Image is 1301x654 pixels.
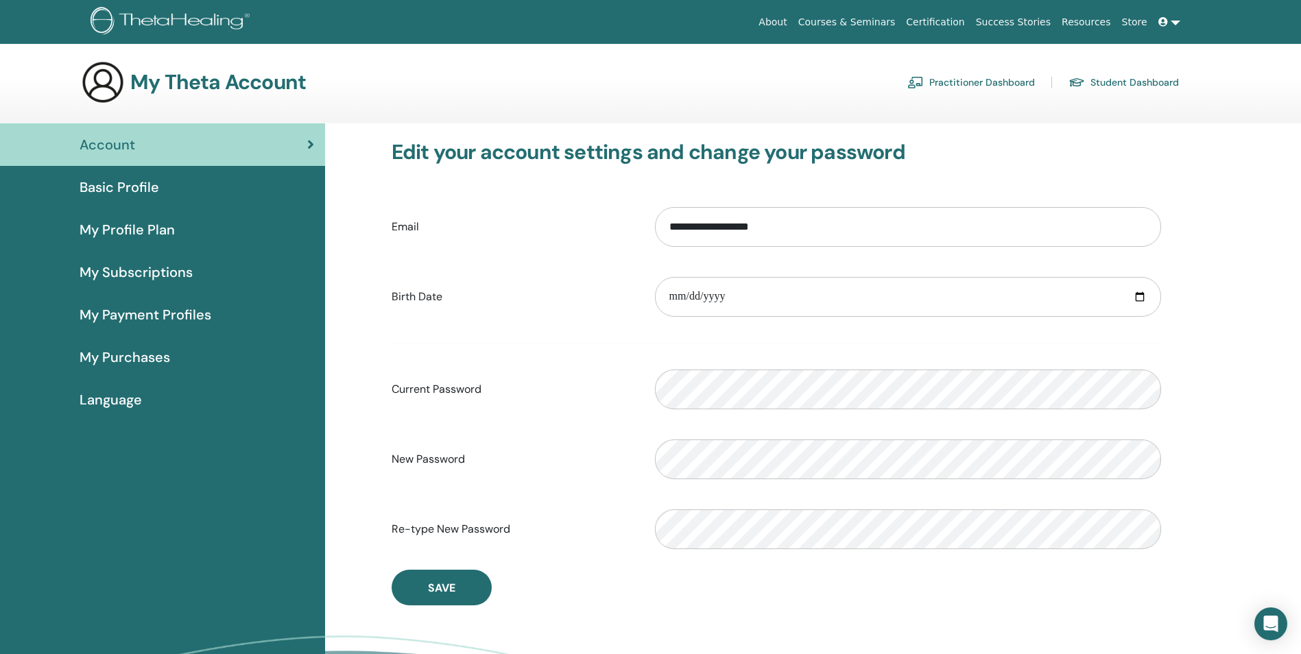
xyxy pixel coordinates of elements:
[907,76,924,88] img: chalkboard-teacher.svg
[80,262,193,282] span: My Subscriptions
[753,10,792,35] a: About
[80,177,159,197] span: Basic Profile
[81,60,125,104] img: generic-user-icon.jpg
[80,304,211,325] span: My Payment Profiles
[381,516,645,542] label: Re-type New Password
[80,347,170,367] span: My Purchases
[381,284,645,310] label: Birth Date
[1056,10,1117,35] a: Resources
[1069,71,1179,93] a: Student Dashboard
[1117,10,1153,35] a: Store
[80,134,135,155] span: Account
[970,10,1056,35] a: Success Stories
[1254,607,1287,640] div: Open Intercom Messenger
[392,140,1161,165] h3: Edit your account settings and change your password
[381,376,645,402] label: Current Password
[381,214,645,240] label: Email
[428,581,455,595] span: Save
[91,7,254,38] img: logo.png
[392,570,492,605] button: Save
[1069,77,1085,88] img: graduation-cap.svg
[80,389,142,410] span: Language
[793,10,901,35] a: Courses & Seminars
[381,446,645,472] label: New Password
[80,219,175,240] span: My Profile Plan
[900,10,970,35] a: Certification
[130,70,306,95] h3: My Theta Account
[907,71,1035,93] a: Practitioner Dashboard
